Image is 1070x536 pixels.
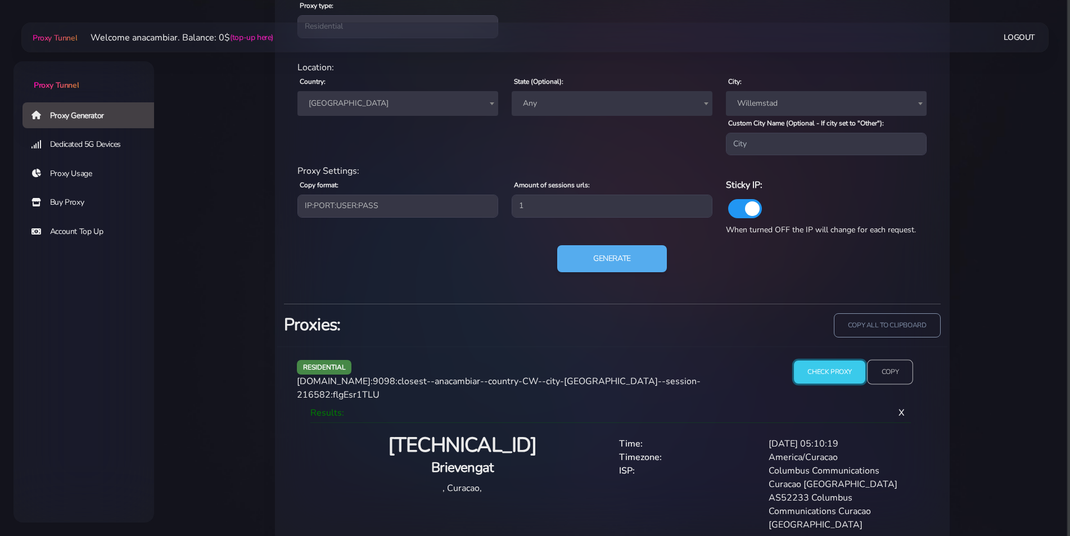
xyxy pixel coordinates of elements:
[612,464,762,491] div: ISP:
[1015,481,1056,522] iframe: Webchat Widget
[1004,27,1035,48] a: Logout
[733,96,920,111] span: Willemstad
[319,433,606,459] h2: [TECHNICAL_ID]
[612,451,762,464] div: Timezone:
[834,313,941,337] input: copy all to clipboard
[762,437,911,451] div: [DATE] 05:10:19
[230,31,273,43] a: (top-up here)
[867,360,913,385] input: Copy
[612,437,762,451] div: Time:
[284,313,606,336] h3: Proxies:
[726,178,927,192] h6: Sticky IP:
[726,224,916,235] span: When turned OFF the IP will change for each request.
[890,398,914,428] span: X
[310,407,344,419] span: Results:
[728,76,742,87] label: City:
[291,164,934,178] div: Proxy Settings:
[13,61,154,91] a: Proxy Tunnel
[297,360,352,374] span: residential
[300,180,338,190] label: Copy format:
[297,91,498,116] span: Curaçao
[297,375,701,401] span: [DOMAIN_NAME]:9098:closest--anacambiar--country-CW--city-[GEOGRAPHIC_DATA]--session-216582:flgEsr...
[443,482,482,494] span: , Curacao,
[291,61,934,74] div: Location:
[319,458,606,477] h4: Brievengat
[304,96,491,111] span: Curaçao
[22,161,163,187] a: Proxy Usage
[726,91,927,116] span: Willemstad
[762,464,911,491] div: Columbus Communications Curacao [GEOGRAPHIC_DATA]
[762,451,911,464] div: America/Curacao
[728,118,884,128] label: Custom City Name (Optional - If city set to "Other"):
[30,29,77,47] a: Proxy Tunnel
[22,132,163,157] a: Dedicated 5G Devices
[300,1,333,11] label: Proxy type:
[300,76,326,87] label: Country:
[518,96,706,111] span: Any
[22,190,163,215] a: Buy Proxy
[514,180,590,190] label: Amount of sessions urls:
[512,91,712,116] span: Any
[726,133,927,155] input: City
[77,31,273,44] li: Welcome anacambiar. Balance: 0$
[33,33,77,43] span: Proxy Tunnel
[22,102,163,128] a: Proxy Generator
[34,80,79,91] span: Proxy Tunnel
[762,491,911,532] div: AS52233 Columbus Communications Curacao [GEOGRAPHIC_DATA]
[794,361,865,384] input: Check Proxy
[557,245,667,272] button: Generate
[514,76,563,87] label: State (Optional):
[22,219,163,245] a: Account Top Up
